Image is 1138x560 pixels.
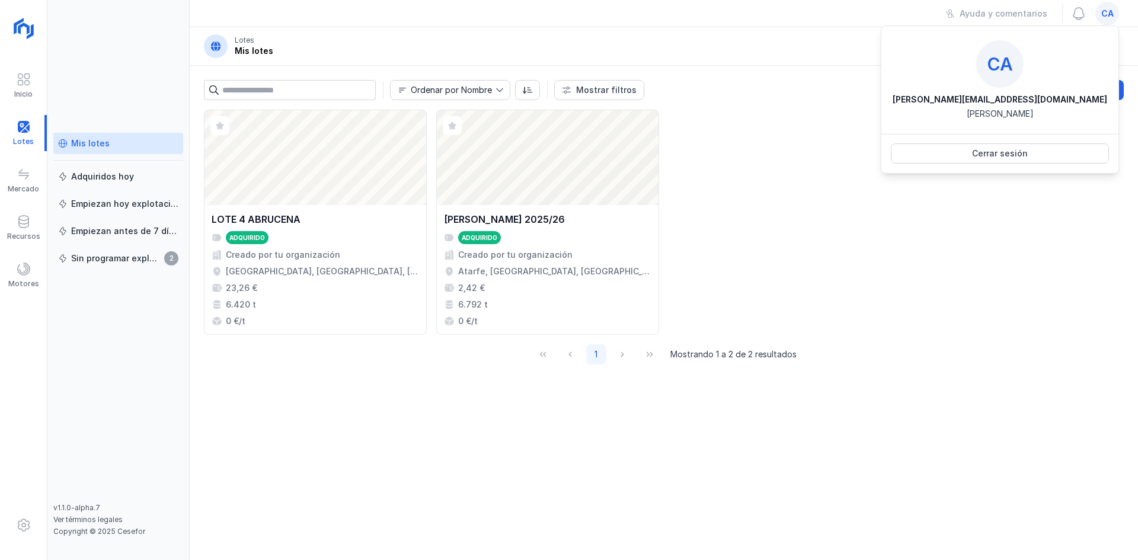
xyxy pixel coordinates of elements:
[458,265,651,277] div: Atarfe, [GEOGRAPHIC_DATA], [GEOGRAPHIC_DATA], [GEOGRAPHIC_DATA]
[53,166,183,187] a: Adquiridos hoy
[164,251,178,265] span: 2
[1101,8,1114,20] span: ca
[444,212,565,226] div: [PERSON_NAME] 2025/26
[436,110,659,335] a: [PERSON_NAME] 2025/26AdquiridoCreado por tu organizaciónAtarfe, [GEOGRAPHIC_DATA], [GEOGRAPHIC_DA...
[235,45,273,57] div: Mis lotes
[229,233,265,242] div: Adquirido
[53,248,183,269] a: Sin programar explotación2
[53,503,183,513] div: v1.1.0-alpha.7
[972,148,1028,159] div: Cerrar sesión
[226,282,257,294] div: 23,26 €
[458,315,478,327] div: 0 €/t
[960,8,1047,20] div: Ayuda y comentarios
[53,515,123,524] a: Ver términos legales
[8,184,39,194] div: Mercado
[71,252,161,264] div: Sin programar explotación
[458,282,485,294] div: 2,42 €
[891,143,1109,164] button: Cerrar sesión
[212,212,301,226] div: LOTE 4 ABRUCENA
[576,84,637,96] div: Mostrar filtros
[938,4,1055,24] button: Ayuda y comentarios
[226,249,340,261] div: Creado por tu organización
[14,89,33,99] div: Inicio
[53,527,183,536] div: Copyright © 2025 Cesefor
[226,265,419,277] div: [GEOGRAPHIC_DATA], [GEOGRAPHIC_DATA], [GEOGRAPHIC_DATA], [GEOGRAPHIC_DATA]
[670,348,797,360] span: Mostrando 1 a 2 de 2 resultados
[554,80,644,100] button: Mostrar filtros
[204,110,427,335] a: LOTE 4 ABRUCENAAdquiridoCreado por tu organización[GEOGRAPHIC_DATA], [GEOGRAPHIC_DATA], [GEOGRAPH...
[71,137,110,149] div: Mis lotes
[9,14,39,43] img: logoRight.svg
[411,86,492,94] div: Ordenar por Nombre
[53,220,183,242] a: Empiezan antes de 7 días
[458,299,488,311] div: 6.792 t
[967,108,1034,120] div: [PERSON_NAME]
[391,81,496,100] span: Nombre
[53,133,183,154] a: Mis lotes
[71,171,134,183] div: Adquiridos hoy
[53,193,183,215] a: Empiezan hoy explotación
[987,53,1013,75] span: ca
[226,299,256,311] div: 6.420 t
[893,94,1107,105] div: [PERSON_NAME][EMAIL_ADDRESS][DOMAIN_NAME]
[586,344,606,364] button: Page 1
[71,198,178,210] div: Empiezan hoy explotación
[226,315,245,327] div: 0 €/t
[235,36,254,45] div: Lotes
[71,225,178,237] div: Empiezan antes de 7 días
[462,233,497,242] div: Adquirido
[8,279,39,289] div: Motores
[7,232,40,241] div: Recursos
[458,249,573,261] div: Creado por tu organización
